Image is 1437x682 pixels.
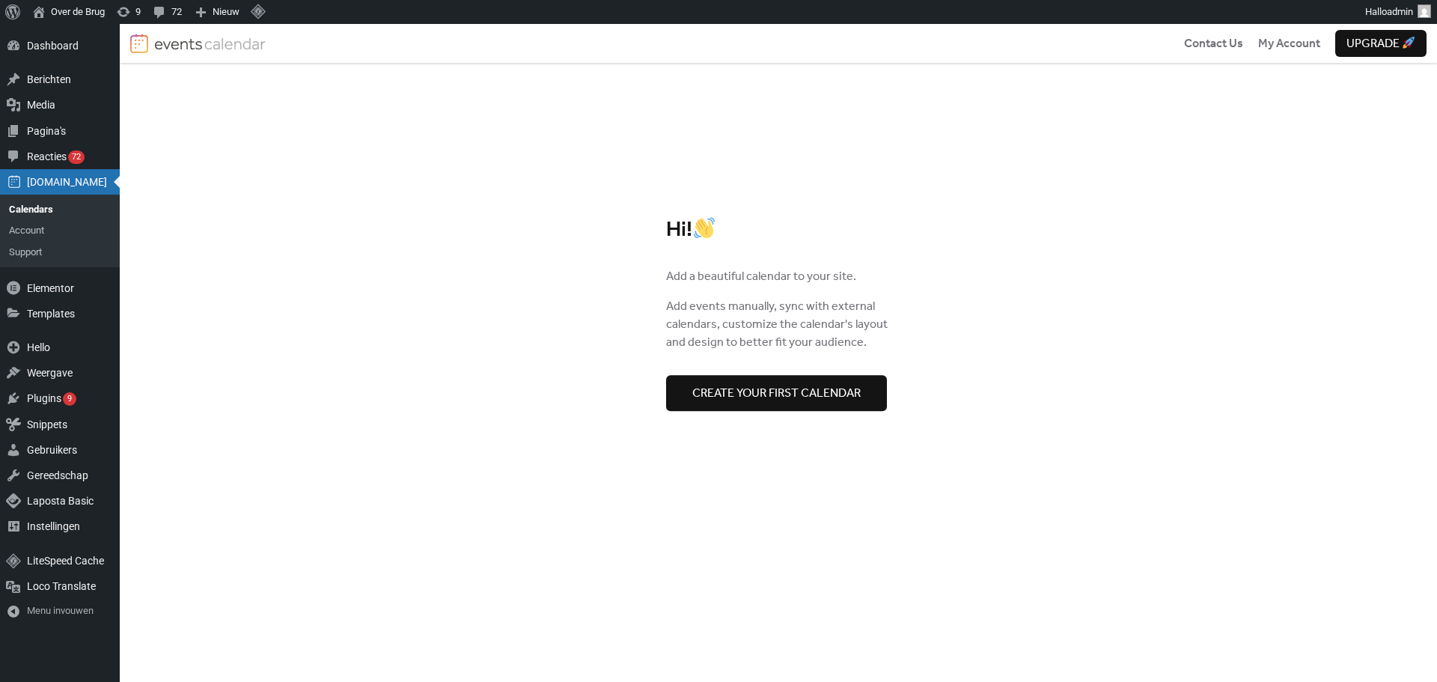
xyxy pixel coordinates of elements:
[130,34,148,53] img: logo
[692,385,861,403] span: Create your first calendar
[666,217,891,243] div: Hi!
[666,268,856,286] span: Add a beautiful calendar to your site.
[72,152,81,162] span: 72
[154,34,266,53] img: logotype
[1258,34,1320,52] a: My Account
[1346,35,1415,53] span: Upgrade
[1403,37,1415,49] img: 🚀
[694,217,715,238] img: 👋
[1258,35,1320,53] span: My Account
[67,394,72,404] span: 9
[1184,35,1243,53] span: Contact Us
[666,298,891,352] span: Add events manually, sync with external calendars, customize the calendar's layout and design to ...
[1335,30,1427,57] button: Upgrade 🚀
[1184,34,1243,52] a: Contact Us
[666,375,887,411] button: Create your first calendar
